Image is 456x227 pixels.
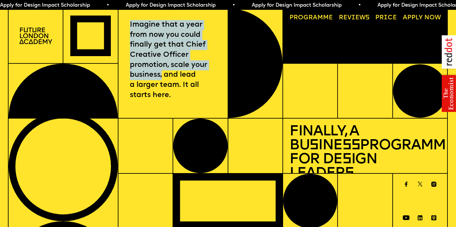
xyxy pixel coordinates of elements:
[130,20,216,101] p: Imagine that a year from now you could finally get that Chief Creative Officer promotion, scale y...
[342,138,360,153] span: ss
[286,12,336,24] a: Programme
[403,15,407,21] span: A
[342,152,351,167] span: s
[400,12,444,24] a: Apply now
[345,166,354,181] span: s
[358,3,361,8] span: •
[106,3,109,8] span: •
[313,15,317,21] span: a
[309,138,318,153] span: s
[372,12,400,24] a: Price
[289,125,441,180] h1: Finally, a Bu ine Programme for De ign Leader
[232,3,235,8] span: •
[336,12,373,24] a: Reviews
